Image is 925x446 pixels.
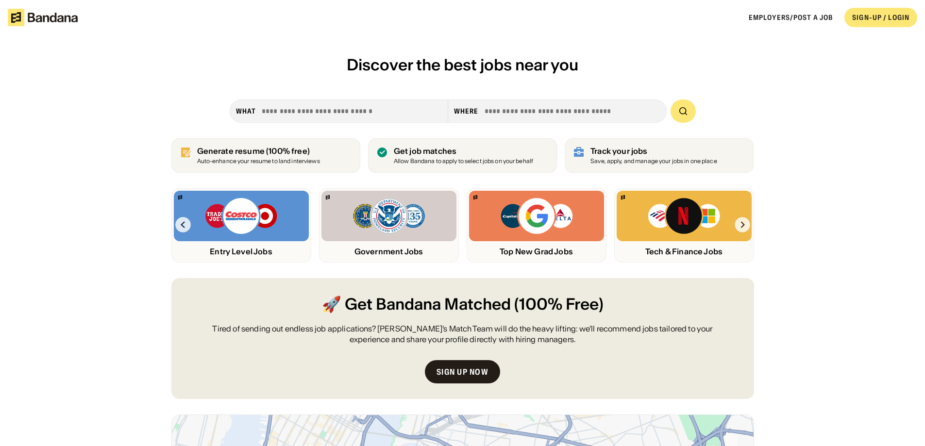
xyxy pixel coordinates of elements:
div: SIGN-UP / LOGIN [852,13,909,22]
a: Bandana logoFBI, DHS, MWRD logosGovernment Jobs [319,188,459,263]
div: Allow Bandana to apply to select jobs on your behalf [394,158,533,165]
span: (100% free) [266,146,310,156]
img: Capital One, Google, Delta logos [500,197,573,235]
a: Bandana logoTrader Joe’s, Costco, Target logosEntry Level Jobs [171,188,311,263]
div: Track your jobs [590,147,717,156]
div: Tired of sending out endless job applications? [PERSON_NAME]’s Match Team will do the heavy lifti... [195,323,731,345]
img: Bank of America, Netflix, Microsoft logos [647,197,721,235]
a: Track your jobs Save, apply, and manage your jobs in one place [565,138,754,173]
span: Discover the best jobs near you [347,55,578,75]
div: Get job matches [394,147,533,156]
img: FBI, DHS, MWRD logos [352,197,426,235]
div: what [236,107,256,116]
div: Sign up now [437,368,488,376]
span: 🚀 Get Bandana Matched [322,294,511,315]
div: Save, apply, and manage your jobs in one place [590,158,717,165]
a: Bandana logoCapital One, Google, Delta logosTop New Grad Jobs [467,188,606,263]
span: (100% Free) [514,294,604,315]
div: Government Jobs [321,247,456,256]
a: Sign up now [425,360,500,383]
img: Bandana logo [326,195,330,199]
div: Entry Level Jobs [174,247,309,256]
a: Bandana logoBank of America, Netflix, Microsoft logosTech & Finance Jobs [614,188,754,263]
img: Bandana logo [178,195,182,199]
a: Get job matches Allow Bandana to apply to select jobs on your behalf [368,138,557,173]
a: Generate resume (100% free)Auto-enhance your resume to land interviews [171,138,360,173]
img: Right Arrow [735,217,750,232]
img: Bandana logotype [8,9,78,26]
img: Left Arrow [175,217,191,232]
div: Auto-enhance your resume to land interviews [197,158,320,165]
a: Employers/Post a job [749,13,833,22]
div: Top New Grad Jobs [469,247,604,256]
div: Where [454,107,479,116]
img: Bandana logo [473,195,477,199]
img: Trader Joe’s, Costco, Target logos [204,197,278,235]
div: Tech & Finance Jobs [617,247,752,256]
div: Generate resume [197,147,320,156]
img: Bandana logo [621,195,625,199]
